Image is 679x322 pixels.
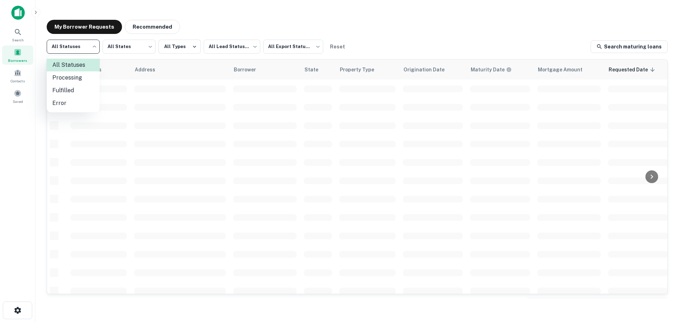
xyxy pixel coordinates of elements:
li: Processing [47,71,100,84]
li: All Statuses [47,59,100,71]
iframe: Chat Widget [644,265,679,299]
li: Fulfilled [47,84,100,97]
li: Error [47,97,100,110]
